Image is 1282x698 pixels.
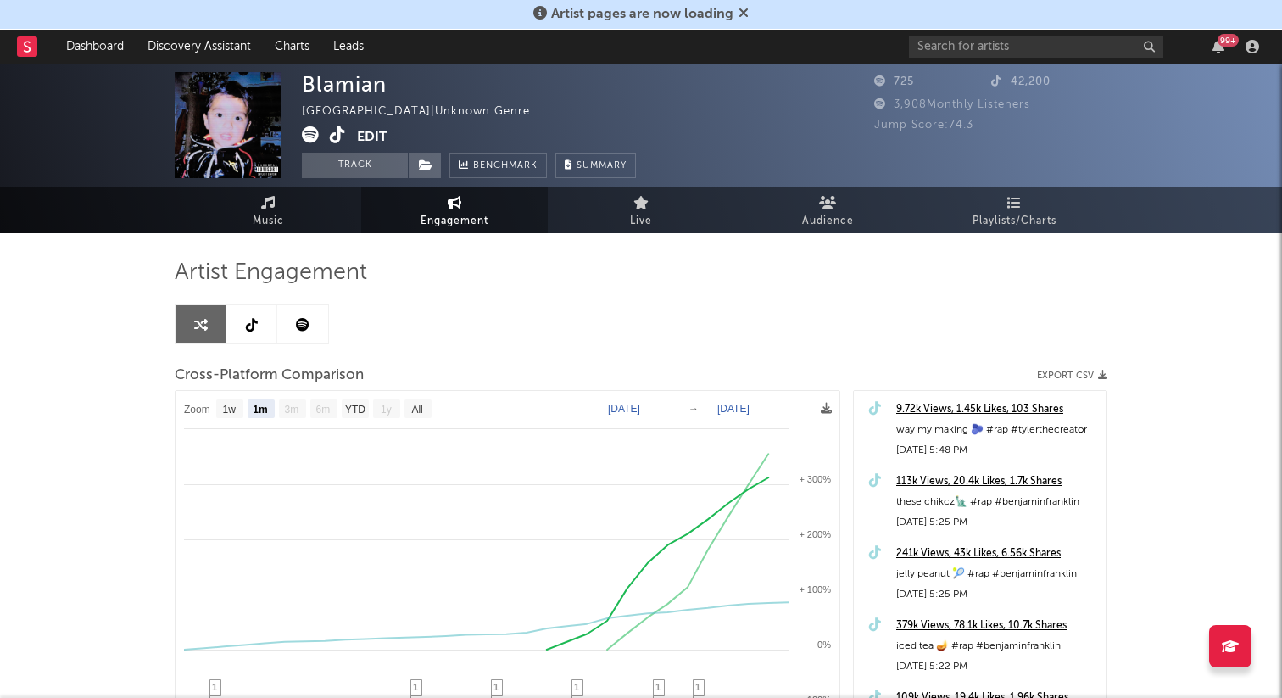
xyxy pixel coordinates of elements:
div: [DATE] 5:25 PM [896,512,1098,533]
span: 42,200 [991,76,1051,87]
div: 99 + [1218,34,1239,47]
a: Playlists/Charts [921,187,1107,233]
span: Dismiss [739,8,749,21]
span: Music [253,211,284,232]
text: [DATE] [717,403,750,415]
a: Live [548,187,734,233]
button: Track [302,153,408,178]
input: Search for artists [909,36,1163,58]
span: Benchmark [473,156,538,176]
a: Dashboard [54,30,136,64]
button: Export CSV [1037,371,1107,381]
text: Zoom [184,404,210,416]
text: + 300% [799,474,831,484]
a: 9.72k Views, 1.45k Likes, 103 Shares [896,399,1098,420]
a: Benchmark [449,153,547,178]
text: + 100% [799,584,831,595]
span: 1 [212,682,217,692]
span: Summary [577,161,627,170]
div: jelly peanut 🎾 #rap #benjaminfranklin [896,564,1098,584]
text: 3m [285,404,299,416]
div: way my making 🫐 #rap #tylerthecreator [896,420,1098,440]
span: 1 [413,682,418,692]
span: Artist pages are now loading [551,8,733,21]
a: 241k Views, 43k Likes, 6.56k Shares [896,544,1098,564]
a: Audience [734,187,921,233]
span: Audience [802,211,854,232]
button: Summary [555,153,636,178]
span: 1 [695,682,700,692]
div: [DATE] 5:48 PM [896,440,1098,461]
span: Engagement [421,211,488,232]
text: 1y [381,404,392,416]
text: → [688,403,699,415]
span: Artist Engagement [175,263,367,283]
text: YTD [345,404,365,416]
span: Jump Score: 74.3 [874,120,973,131]
div: [DATE] 5:22 PM [896,656,1098,677]
a: Engagement [361,187,548,233]
text: 1w [223,404,237,416]
span: Live [630,211,652,232]
button: 99+ [1212,40,1224,53]
div: iced tea 🪔 #rap #benjaminfranklin [896,636,1098,656]
div: [GEOGRAPHIC_DATA] | Unknown Genre [302,102,549,122]
a: 379k Views, 78.1k Likes, 10.7k Shares [896,616,1098,636]
span: 3,908 Monthly Listeners [874,99,1030,110]
span: 1 [574,682,579,692]
span: 1 [493,682,499,692]
a: Music [175,187,361,233]
span: Playlists/Charts [973,211,1056,232]
a: Charts [263,30,321,64]
span: 1 [655,682,661,692]
text: + 200% [799,529,831,539]
div: Blamian [302,72,387,97]
text: All [411,404,422,416]
text: 6m [316,404,331,416]
span: 725 [874,76,914,87]
button: Edit [357,126,387,148]
div: [DATE] 5:25 PM [896,584,1098,605]
span: Cross-Platform Comparison [175,366,364,386]
text: [DATE] [608,403,640,415]
text: 1m [253,404,267,416]
a: Discovery Assistant [136,30,263,64]
text: 0% [817,639,831,650]
a: Leads [321,30,376,64]
div: these chikcz🗽 #rap #benjaminfranklin [896,492,1098,512]
a: 113k Views, 20.4k Likes, 1.7k Shares [896,472,1098,492]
